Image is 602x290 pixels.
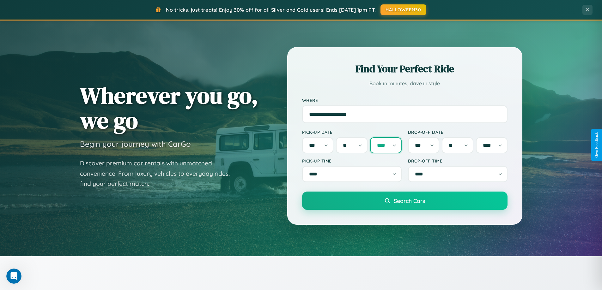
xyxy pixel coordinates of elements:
[594,132,599,158] div: Give Feedback
[408,158,508,163] label: Drop-off Time
[80,158,238,189] p: Discover premium car rentals with unmatched convenience. From luxury vehicles to everyday rides, ...
[302,158,402,163] label: Pick-up Time
[302,79,508,88] p: Book in minutes, drive in style
[380,4,426,15] button: HALLOWEEN30
[408,129,508,135] label: Drop-off Date
[6,269,21,284] iframe: Intercom live chat
[302,192,508,210] button: Search Cars
[302,62,508,76] h2: Find Your Perfect Ride
[302,129,402,135] label: Pick-up Date
[80,139,191,149] h3: Begin your journey with CarGo
[166,7,376,13] span: No tricks, just treats! Enjoy 30% off for all Silver and Gold users! Ends [DATE] 1pm PT.
[80,83,258,133] h1: Wherever you go, we go
[394,197,425,204] span: Search Cars
[302,98,508,103] label: Where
